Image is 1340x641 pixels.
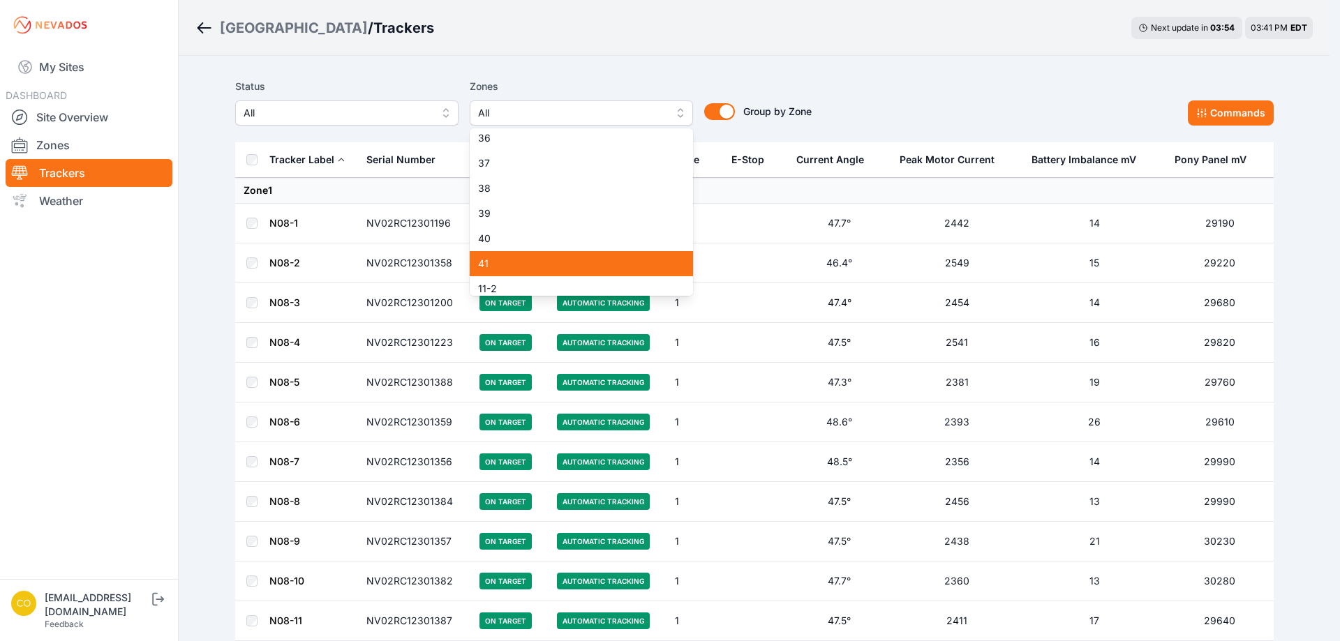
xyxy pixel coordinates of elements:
span: 36 [478,131,668,145]
span: 40 [478,232,668,246]
span: All [478,105,665,121]
span: 11-2 [478,282,668,296]
button: All [470,100,693,126]
div: All [470,128,693,296]
span: 41 [478,257,668,271]
span: 38 [478,181,668,195]
span: 37 [478,156,668,170]
span: 39 [478,206,668,220]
